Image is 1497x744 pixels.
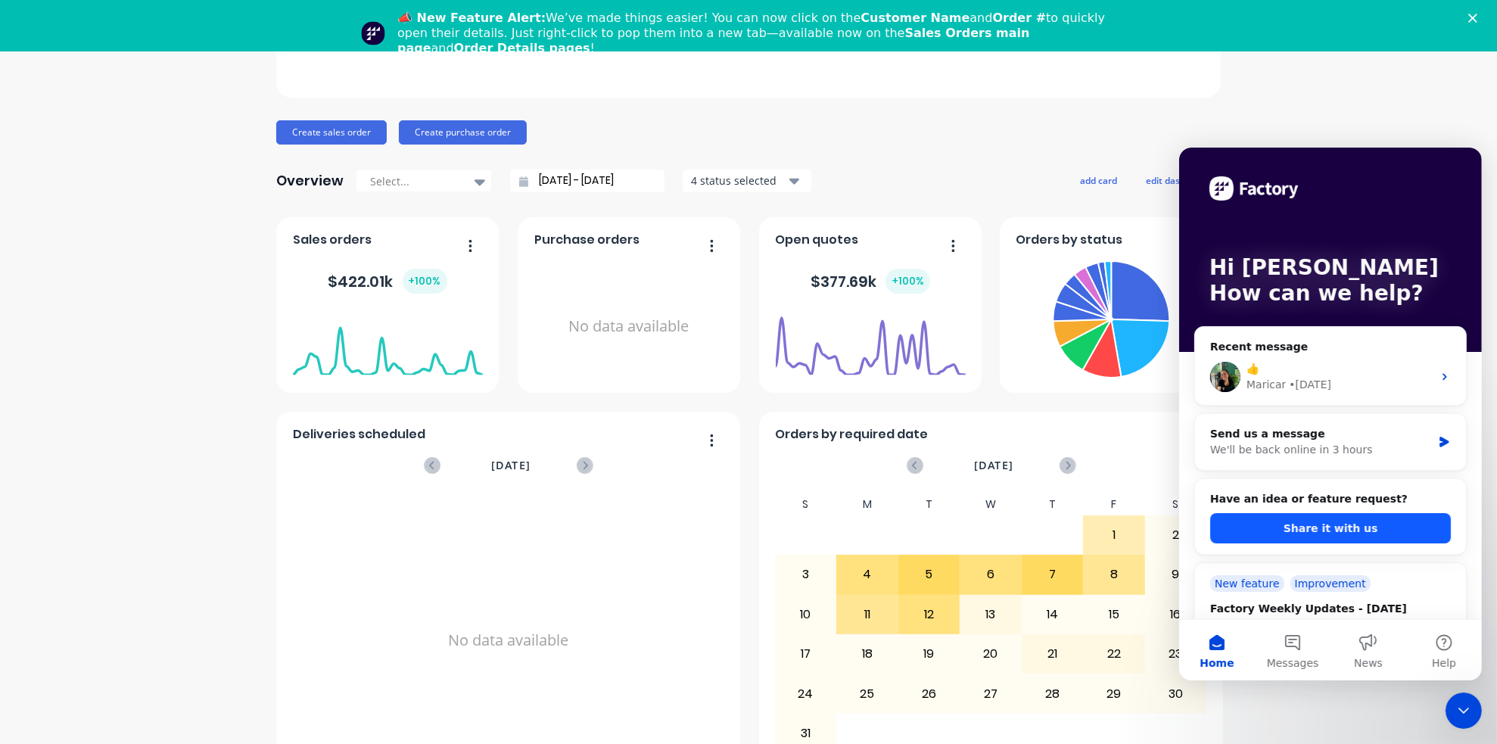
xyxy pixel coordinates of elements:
div: + 100 % [885,269,930,294]
b: Sales Orders main page [397,26,1029,55]
div: 18 [837,635,898,673]
div: 23 [1146,635,1206,673]
div: 15 [1084,596,1144,633]
div: 1 [1084,516,1144,554]
button: Create sales order [276,120,387,145]
div: S [775,493,837,515]
button: edit dashboard [1136,170,1221,190]
div: 7 [1022,556,1083,593]
iframe: Intercom live chat [1446,693,1482,729]
div: 8 [1084,556,1144,593]
div: 26 [899,674,960,712]
b: 📣 New Feature Alert: [397,11,546,25]
span: Sales orders [293,231,372,249]
span: [DATE] [974,457,1013,474]
div: 20 [960,635,1021,673]
div: 27 [960,674,1021,712]
div: 2 [1146,516,1206,554]
div: Close [1468,14,1483,23]
span: Open quotes [776,231,859,249]
div: 29 [1084,674,1144,712]
span: Purchase orders [534,231,640,249]
div: W [960,493,1022,515]
div: Overview [276,166,344,196]
div: 22 [1084,635,1144,673]
span: Deliveries scheduled [293,425,425,444]
div: 14 [1022,596,1083,633]
div: 10 [776,596,836,633]
div: 25 [837,674,898,712]
div: 16 [1146,596,1206,633]
span: [DATE] [491,457,531,474]
b: Customer Name [861,11,969,25]
iframe: Intercom live chat [1179,148,1482,680]
div: 11 [837,596,898,633]
div: 17 [776,635,836,673]
button: add card [1070,170,1127,190]
button: 4 status selected [683,170,811,192]
div: T [1022,493,1084,515]
b: Order Details pages [454,41,590,55]
span: Orders by status [1016,231,1123,249]
div: 28 [1022,674,1083,712]
div: No data available [534,255,724,398]
div: 21 [1022,635,1083,673]
div: 19 [899,635,960,673]
div: 24 [776,674,836,712]
div: 13 [960,596,1021,633]
div: $ 422.01k [328,269,447,294]
div: 30 [1146,674,1206,712]
button: Create purchase order [399,120,527,145]
div: T [898,493,960,515]
div: $ 377.69k [811,269,930,294]
div: 4 [837,556,898,593]
div: 6 [960,556,1021,593]
div: We’ve made things easier! You can now click on the and to quickly open their details. Just right-... [397,11,1112,56]
div: + 100 % [403,269,447,294]
div: M [836,493,898,515]
img: Profile image for Team [361,21,385,45]
div: 12 [899,596,960,633]
div: 9 [1146,556,1206,593]
div: S [1145,493,1207,515]
div: 4 status selected [691,173,786,188]
div: F [1083,493,1145,515]
div: 3 [776,556,836,593]
div: 5 [899,556,960,593]
b: Order # [993,11,1047,25]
